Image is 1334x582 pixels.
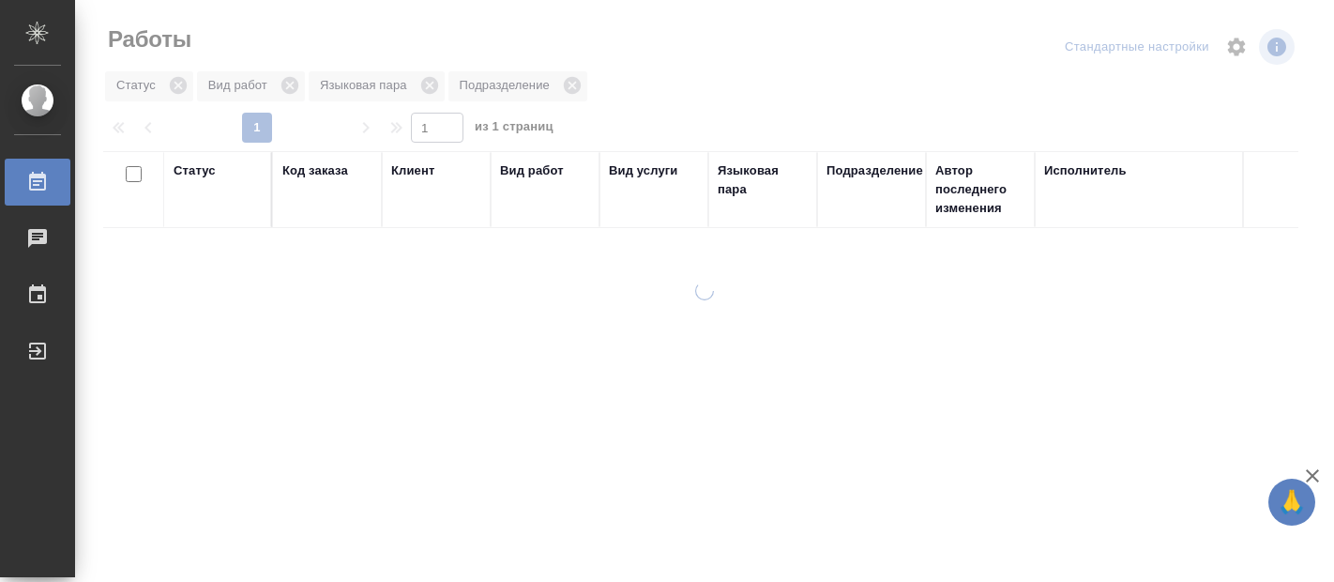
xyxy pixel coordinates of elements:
div: Вид работ [500,161,564,180]
div: Статус [174,161,216,180]
div: Автор последнего изменения [935,161,1025,218]
div: Клиент [391,161,434,180]
div: Исполнитель [1044,161,1127,180]
div: Подразделение [826,161,923,180]
div: Код заказа [282,161,348,180]
div: Языковая пара [718,161,808,199]
span: 🙏 [1276,482,1308,522]
div: Вид услуги [609,161,678,180]
button: 🙏 [1268,479,1315,526]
